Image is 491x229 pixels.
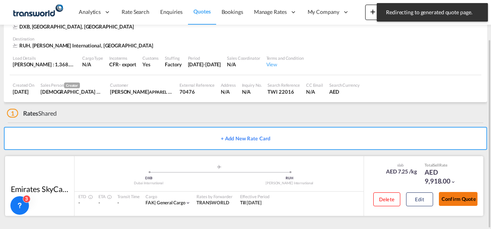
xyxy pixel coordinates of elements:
md-icon: icon-plus 400-fg [368,7,378,16]
div: Search Reference [268,82,300,88]
div: Ahmed Jameel [110,88,173,95]
span: Rate Search [122,8,149,15]
div: - [117,200,140,206]
div: Destination [13,36,478,42]
div: Terms and Condition [266,55,304,61]
div: Sales Coordinator [227,55,260,61]
div: [PERSON_NAME] : 1,368.00 KG | Volumetric Wt : 512.00 KG [13,61,76,68]
div: N/A [306,88,323,95]
span: Redirecting to generated quote page. [384,8,481,16]
div: RUH [219,176,360,181]
button: Edit [406,192,433,206]
div: Incoterms [109,55,136,61]
div: CFR [109,61,119,68]
span: Rates [23,109,39,117]
div: Stuffing [165,55,181,61]
div: Rates by Forwarder [196,194,232,199]
span: Sell [433,163,439,167]
md-icon: icon-chevron-down [450,179,456,185]
span: FAK [146,200,157,205]
div: Emirates SkyCargo [11,184,69,194]
div: Transit Time [117,194,140,199]
div: ETD [78,194,91,199]
div: View [266,61,304,68]
div: AED [329,88,360,95]
span: - [78,200,80,205]
div: Load Details [13,55,76,61]
div: Cargo Type [82,55,103,61]
span: My Company [308,8,339,16]
div: ETA [98,194,110,199]
div: Created On [13,82,34,88]
div: External Reference [179,82,215,88]
div: TWI 22016 [268,88,300,95]
span: TRANSWORLD [196,200,229,205]
span: New [368,8,397,15]
div: 70476 [179,88,215,95]
md-icon: Estimated Time Of Arrival [105,195,110,199]
div: Period [188,55,221,61]
div: CC Email [306,82,323,88]
div: RUH, King Khaled International, Middle East [13,42,155,49]
div: AED 7.25 /kg [386,168,417,175]
img: f753ae806dec11f0841701cdfdf085c0.png [12,3,64,21]
div: Dubai International [78,181,219,186]
div: Address [221,82,235,88]
div: Total Rate [425,162,463,168]
span: Enquiries [160,8,183,15]
div: Till 31 Oct 2025 [240,200,262,206]
div: Shared [7,109,57,118]
div: [PERSON_NAME] International [219,181,360,186]
div: slab [384,162,417,168]
span: 1 [7,109,18,118]
span: Till [DATE] [240,200,262,205]
div: 7 Oct 2025 [13,88,34,95]
div: DXB, Dubai International, Middle East [13,23,136,30]
div: N/A [227,61,260,68]
button: Delete [373,192,400,206]
div: Cargo [146,194,191,199]
span: APPAREL FZCO [149,89,179,95]
div: TRANSWORLD [196,200,232,206]
div: general cargo [146,200,185,206]
div: N/A [82,61,103,68]
div: Yes [142,61,159,68]
span: | [154,200,156,205]
md-icon: assets/icons/custom/roll-o-plane.svg [215,165,224,169]
button: + Add New Rate Card [4,127,487,150]
div: Search Currency [329,82,360,88]
span: Manage Rates [254,8,287,16]
div: - export [119,61,136,68]
div: N/A [221,88,235,95]
div: Factory Stuffing [165,61,181,68]
md-icon: icon-chevron-down [185,200,191,205]
span: Analytics [79,8,101,16]
span: Bookings [222,8,243,15]
div: 31 Oct 2025 [188,61,221,68]
button: Confirm Quote [439,192,477,206]
div: Effective Period [240,194,269,199]
div: Irishi Kiran [41,88,104,95]
div: Customs [142,55,159,61]
div: DXB [78,176,219,181]
div: Inquiry No. [242,82,262,88]
div: Customer [110,82,173,88]
span: Quotes [193,8,210,15]
span: - [98,200,100,205]
span: DXB, [GEOGRAPHIC_DATA], [GEOGRAPHIC_DATA] [19,24,134,30]
span: Creator [64,83,80,88]
div: N/A [242,88,262,95]
div: Sales Person [41,82,104,88]
button: icon-plus 400-fgNewicon-chevron-down [365,5,400,20]
md-icon: Estimated Time Of Departure [86,195,91,199]
div: AED 9,918.00 [425,168,463,186]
